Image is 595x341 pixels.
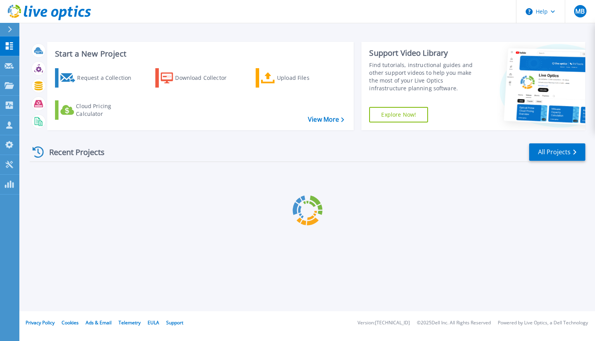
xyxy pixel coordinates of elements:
a: Support [166,319,183,326]
a: EULA [148,319,159,326]
li: © 2025 Dell Inc. All Rights Reserved [417,320,491,325]
li: Powered by Live Optics, a Dell Technology [498,320,588,325]
a: Privacy Policy [26,319,55,326]
a: Upload Files [256,68,342,88]
a: Cloud Pricing Calculator [55,100,141,120]
a: All Projects [529,143,585,161]
a: Explore Now! [369,107,428,122]
a: View More [308,116,344,123]
a: Request a Collection [55,68,141,88]
div: Request a Collection [77,70,139,86]
div: Download Collector [175,70,237,86]
span: MB [575,8,585,14]
div: Recent Projects [30,143,115,162]
li: Version: [TECHNICAL_ID] [358,320,410,325]
a: Download Collector [155,68,242,88]
a: Cookies [62,319,79,326]
h3: Start a New Project [55,50,344,58]
div: Upload Files [277,70,339,86]
a: Ads & Email [86,319,112,326]
div: Support Video Library [369,48,482,58]
div: Cloud Pricing Calculator [76,102,138,118]
a: Telemetry [119,319,141,326]
div: Find tutorials, instructional guides and other support videos to help you make the most of your L... [369,61,482,92]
